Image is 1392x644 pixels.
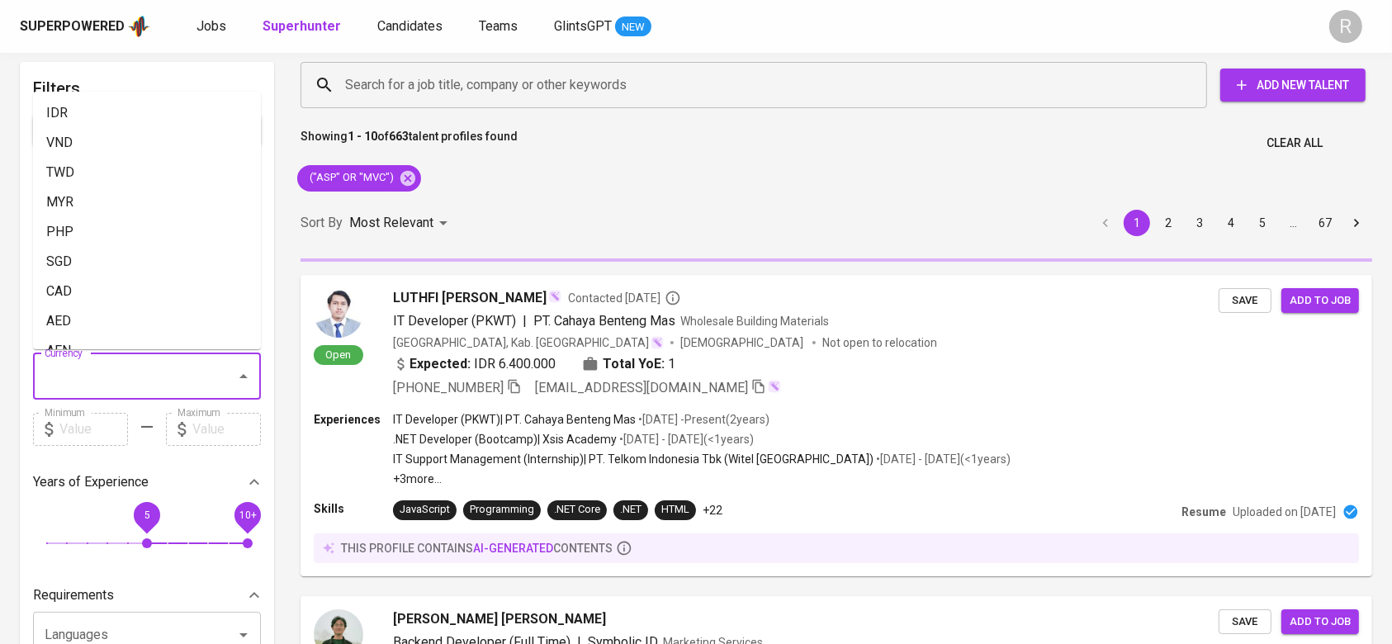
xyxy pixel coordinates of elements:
li: AFN [33,336,261,366]
div: Years of Experience [33,466,261,499]
button: Add to job [1281,609,1359,635]
p: Years of Experience [33,472,149,492]
a: GlintsGPT NEW [554,17,651,37]
span: Wholesale Building Materials [680,315,829,328]
img: magic_wand.svg [768,380,781,393]
img: magic_wand.svg [651,336,664,349]
button: Save [1219,609,1271,635]
div: JavaScript [400,502,450,518]
p: Experiences [314,411,393,428]
p: this profile contains contents [341,540,613,556]
span: [PERSON_NAME] [PERSON_NAME] [393,609,606,629]
a: Candidates [377,17,446,37]
span: Teams [479,18,518,34]
span: GlintsGPT [554,18,612,34]
span: [PHONE_NUMBER] [393,380,504,395]
a: Superhunter [263,17,344,37]
button: page 1 [1124,210,1150,236]
span: LUTHFI [PERSON_NAME] [393,288,547,308]
span: Candidates [377,18,443,34]
p: Most Relevant [349,213,433,233]
li: MYR [33,187,261,217]
div: ("ASP" OR "MVC") [297,165,421,192]
span: 5 [144,509,149,520]
button: Go to page 5 [1249,210,1276,236]
input: Value [59,413,128,446]
span: [EMAIL_ADDRESS][DOMAIN_NAME] [535,380,748,395]
span: Add New Talent [1233,75,1352,96]
span: [DEMOGRAPHIC_DATA] [680,334,806,351]
div: IDR 6.400.000 [393,354,556,374]
button: Add to job [1281,288,1359,314]
div: … [1281,215,1307,231]
span: ("ASP" OR "MVC") [297,170,404,186]
span: Jobs [196,18,226,34]
div: .NET Core [554,502,600,518]
button: Save [1219,288,1271,314]
p: +22 [703,502,722,519]
div: Superpowered [20,17,125,36]
span: Contacted [DATE] [568,290,681,306]
p: .NET Developer (Bootcamp) | Xsis Academy [393,431,617,447]
li: TWD [33,158,261,187]
img: magic_wand.svg [548,290,561,303]
p: • [DATE] - [DATE] ( <1 years ) [617,431,754,447]
span: Open [320,348,358,362]
span: IT Developer (PKWT) [393,313,516,329]
li: IDR [33,98,261,128]
p: IT Developer (PKWT) | PT. Cahaya Benteng Mas [393,411,636,428]
div: HTML [661,502,689,518]
span: NEW [615,19,651,36]
a: Superpoweredapp logo [20,14,150,39]
p: Not open to relocation [822,334,937,351]
li: VND [33,128,261,158]
div: Most Relevant [349,208,453,239]
b: 663 [389,130,409,143]
span: Save [1227,291,1263,310]
span: Save [1227,613,1263,632]
button: Go to page 3 [1186,210,1213,236]
h6: Filters [33,75,261,102]
button: Go to next page [1343,210,1370,236]
span: AI-generated [473,542,553,555]
p: • [DATE] - Present ( 2 years ) [636,411,769,428]
p: Skills [314,500,393,517]
a: Jobs [196,17,230,37]
span: 1 [668,354,675,374]
span: Clear All [1267,133,1323,154]
p: Uploaded on [DATE] [1233,504,1336,520]
p: +3 more ... [393,471,1011,487]
b: 1 - 10 [348,130,377,143]
img: app logo [128,14,150,39]
button: Close [232,365,255,388]
div: .NET [620,502,642,518]
svg: By Batam recruiter [665,290,681,306]
div: R [1329,10,1362,43]
span: PT. Cahaya Benteng Mas [533,313,675,329]
span: 10+ [239,509,256,520]
p: • [DATE] - [DATE] ( <1 years ) [874,451,1011,467]
p: Showing of talent profiles found [301,128,518,159]
span: Add to job [1290,613,1351,632]
button: Clear All [1260,128,1329,159]
span: | [523,311,527,331]
div: Talent Demographics [33,162,261,195]
button: Add New Talent [1220,69,1366,102]
b: Superhunter [263,18,341,34]
b: Total YoE: [603,354,665,374]
li: CAD [33,277,261,306]
button: Go to page 67 [1312,210,1338,236]
p: IT Support Management (Internship) | PT. Telkom Indonesia Tbk (Witel [GEOGRAPHIC_DATA]) [393,451,874,467]
li: AED [33,306,261,336]
input: Value [192,413,261,446]
a: OpenLUTHFI [PERSON_NAME]Contacted [DATE]IT Developer (PKWT)|PT. Cahaya Benteng MasWholesale Build... [301,275,1372,576]
a: Teams [479,17,521,37]
img: 346c4c360f4ebc0c056ebb9e43f93499.jpg [314,288,363,338]
li: SGD [33,247,261,277]
nav: pagination navigation [1090,210,1372,236]
div: Expected Salary [33,320,261,353]
li: PHP [33,217,261,247]
p: Resume [1181,504,1226,520]
button: Go to page 2 [1155,210,1181,236]
button: Go to page 4 [1218,210,1244,236]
